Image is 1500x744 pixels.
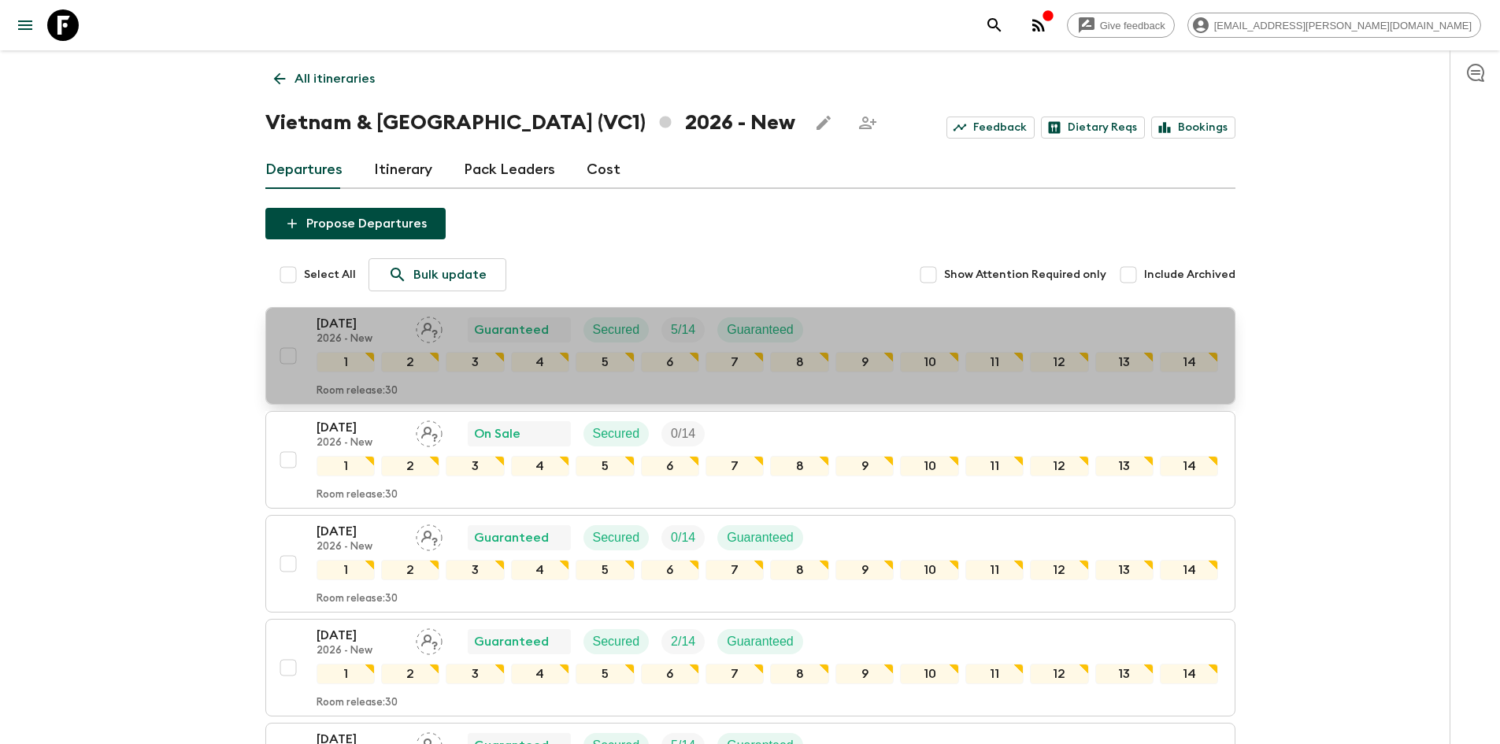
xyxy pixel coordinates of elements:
[576,456,634,476] div: 5
[474,320,549,339] p: Guaranteed
[265,151,343,189] a: Departures
[946,117,1035,139] a: Feedback
[576,664,634,684] div: 5
[835,560,894,580] div: 9
[464,151,555,189] a: Pack Leaders
[593,528,640,547] p: Secured
[593,320,640,339] p: Secured
[374,151,432,189] a: Itinerary
[1030,352,1088,372] div: 12
[835,664,894,684] div: 9
[416,425,443,438] span: Assign pack leader
[583,525,650,550] div: Secured
[317,541,403,553] p: 2026 - New
[511,560,569,580] div: 4
[661,525,705,550] div: Trip Fill
[587,151,620,189] a: Cost
[671,528,695,547] p: 0 / 14
[1160,352,1218,372] div: 14
[1160,456,1218,476] div: 14
[474,424,520,443] p: On Sale
[294,69,375,88] p: All itineraries
[706,456,764,476] div: 7
[808,107,839,139] button: Edit this itinerary
[511,664,569,684] div: 4
[381,456,439,476] div: 2
[446,456,504,476] div: 3
[369,258,506,291] a: Bulk update
[1095,664,1154,684] div: 13
[583,629,650,654] div: Secured
[511,456,569,476] div: 4
[671,320,695,339] p: 5 / 14
[706,560,764,580] div: 7
[265,208,446,239] button: Propose Departures
[583,421,650,446] div: Secured
[446,560,504,580] div: 3
[706,352,764,372] div: 7
[265,619,1235,716] button: [DATE]2026 - NewAssign pack leaderGuaranteedSecuredTrip FillGuaranteed1234567891011121314Room rel...
[317,697,398,709] p: Room release: 30
[1160,560,1218,580] div: 14
[661,629,705,654] div: Trip Fill
[576,352,634,372] div: 5
[1095,352,1154,372] div: 13
[1030,560,1088,580] div: 12
[900,456,958,476] div: 10
[770,456,828,476] div: 8
[317,314,403,333] p: [DATE]
[416,529,443,542] span: Assign pack leader
[576,560,634,580] div: 5
[1144,267,1235,283] span: Include Archived
[265,63,383,94] a: All itineraries
[770,352,828,372] div: 8
[511,352,569,372] div: 4
[1091,20,1174,31] span: Give feedback
[852,107,883,139] span: Share this itinerary
[416,633,443,646] span: Assign pack leader
[944,267,1106,283] span: Show Attention Required only
[1187,13,1481,38] div: [EMAIL_ADDRESS][PERSON_NAME][DOMAIN_NAME]
[317,456,375,476] div: 1
[1206,20,1480,31] span: [EMAIL_ADDRESS][PERSON_NAME][DOMAIN_NAME]
[706,664,764,684] div: 7
[965,352,1024,372] div: 11
[1030,664,1088,684] div: 12
[1095,456,1154,476] div: 13
[641,664,699,684] div: 6
[416,321,443,334] span: Assign pack leader
[900,560,958,580] div: 10
[317,626,403,645] p: [DATE]
[979,9,1010,41] button: search adventures
[265,515,1235,613] button: [DATE]2026 - NewAssign pack leaderGuaranteedSecuredTrip FillGuaranteed1234567891011121314Room rel...
[317,522,403,541] p: [DATE]
[474,528,549,547] p: Guaranteed
[671,632,695,651] p: 2 / 14
[593,424,640,443] p: Secured
[317,437,403,450] p: 2026 - New
[727,320,794,339] p: Guaranteed
[317,664,375,684] div: 1
[965,456,1024,476] div: 11
[965,664,1024,684] div: 11
[671,424,695,443] p: 0 / 14
[317,560,375,580] div: 1
[317,645,403,657] p: 2026 - New
[1095,560,1154,580] div: 13
[317,385,398,398] p: Room release: 30
[641,560,699,580] div: 6
[835,352,894,372] div: 9
[965,560,1024,580] div: 11
[1151,117,1235,139] a: Bookings
[727,528,794,547] p: Guaranteed
[317,352,375,372] div: 1
[474,632,549,651] p: Guaranteed
[770,560,828,580] div: 8
[593,632,640,651] p: Secured
[265,411,1235,509] button: [DATE]2026 - NewAssign pack leaderOn SaleSecuredTrip Fill1234567891011121314Room release:30
[413,265,487,284] p: Bulk update
[835,456,894,476] div: 9
[446,664,504,684] div: 3
[661,421,705,446] div: Trip Fill
[1067,13,1175,38] a: Give feedback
